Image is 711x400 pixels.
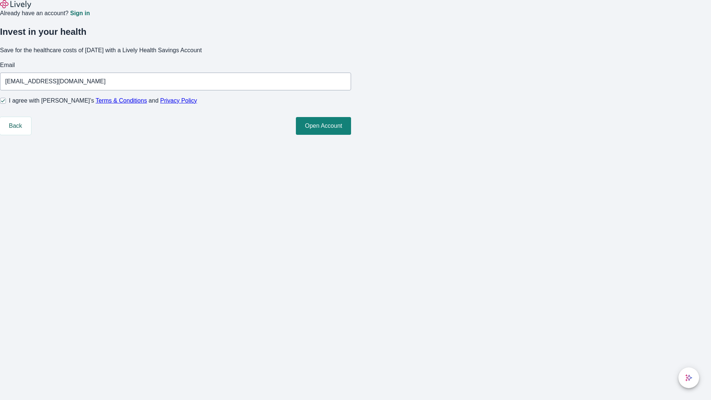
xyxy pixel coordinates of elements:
a: Privacy Policy [160,97,197,104]
svg: Lively AI Assistant [685,374,692,381]
span: I agree with [PERSON_NAME]’s and [9,96,197,105]
button: Open Account [296,117,351,135]
a: Sign in [70,10,90,16]
button: chat [678,367,699,388]
a: Terms & Conditions [96,97,147,104]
